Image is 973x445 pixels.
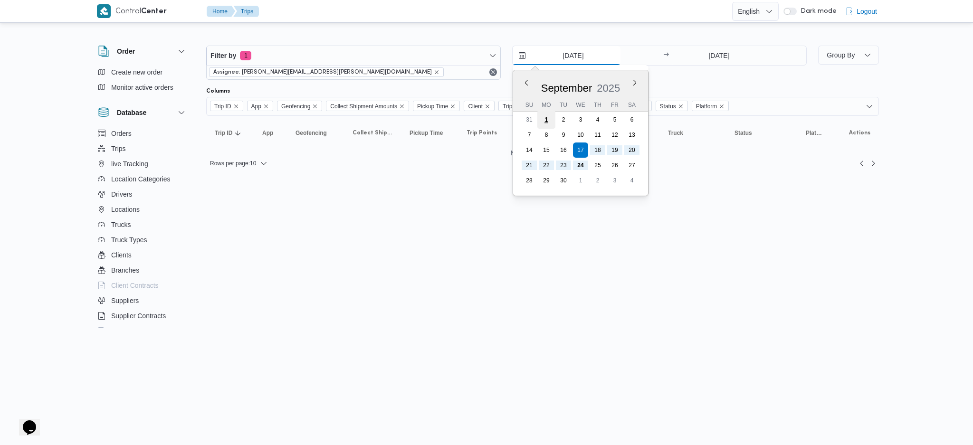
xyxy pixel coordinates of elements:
button: Supplier Contracts [94,308,191,323]
span: Geofencing [277,101,322,111]
button: Pickup Time [406,125,453,141]
span: Trip Points [498,101,542,111]
div: Fr [607,98,622,112]
span: Status [656,101,688,111]
span: Filter by [210,50,236,61]
div: Mo [539,98,554,112]
div: day-15 [539,142,554,158]
span: Clients [111,249,132,261]
span: 2025 [597,82,620,94]
div: day-9 [556,127,571,142]
div: month-2025-09 [521,112,640,188]
span: Trip ID [214,101,231,112]
svg: Sorted in descending order [234,129,242,137]
button: Locations [94,202,191,217]
span: Group By [827,51,855,59]
h3: Order [117,46,135,57]
button: Truck [664,125,721,141]
span: Collect Shipment Amounts [330,101,397,112]
span: App [247,101,273,111]
div: day-30 [556,173,571,188]
span: Dark mode [797,8,837,15]
a: Next page, 2 [868,158,879,169]
span: Trip ID [210,101,243,111]
button: Remove [487,66,499,78]
div: Button. Open the month selector. September is currently selected. [541,82,593,95]
div: day-31 [522,112,537,127]
span: Client [468,101,483,112]
span: Truck Types [111,234,147,246]
button: Remove Platform from selection in this group [719,104,725,109]
button: Remove Pickup Time from selection in this group [450,104,456,109]
div: Sa [624,98,639,112]
span: Trucks [111,219,131,230]
div: day-22 [539,158,554,173]
button: Remove Client from selection in this group [485,104,490,109]
button: Geofencing [292,125,339,141]
button: Create new order [94,65,191,80]
button: live Tracking [94,156,191,171]
div: day-13 [624,127,639,142]
span: Create new order [111,66,162,78]
iframe: chat widget [10,407,40,436]
button: Order [98,46,187,57]
span: Drivers [111,189,132,200]
label: Columns [206,87,230,95]
div: day-1 [537,111,555,129]
button: Orders [94,126,191,141]
div: → [663,52,669,59]
span: Rows per page : 10 [210,158,256,169]
button: Logout [841,2,881,21]
button: Rows per page:10 [206,158,271,169]
span: Assignee: [PERSON_NAME][EMAIL_ADDRESS][PERSON_NAME][DOMAIN_NAME] [213,68,432,76]
span: Collect Shipment Amounts [326,101,409,111]
button: Database [98,107,187,118]
button: remove selected entity [434,69,439,75]
span: Devices [111,325,135,337]
div: day-12 [607,127,622,142]
button: Remove Status from selection in this group [678,104,684,109]
span: Client Contracts [111,280,159,291]
button: Remove Collect Shipment Amounts from selection in this group [399,104,405,109]
img: X8yXhbKr1z7QwAAAABJRU5ErkJggg== [97,4,111,18]
button: Trucks [94,217,191,232]
span: Trips [111,143,126,154]
span: App [251,101,261,112]
div: day-24 [573,158,588,173]
span: Client [464,101,495,111]
span: Branches [111,265,139,276]
div: day-1 [573,173,588,188]
span: App [262,129,273,137]
span: 1 active filters [240,51,251,60]
button: Suppliers [94,293,191,308]
div: day-16 [556,142,571,158]
span: Locations [111,204,140,215]
button: Platform [802,125,827,141]
button: Group By [818,46,879,65]
span: Geofencing [296,129,327,137]
button: Location Categories [94,171,191,187]
button: Devices [94,323,191,339]
div: day-14 [522,142,537,158]
div: day-8 [539,127,554,142]
div: day-4 [624,173,639,188]
div: Button. Open the year selector. 2025 is currently selected. [596,82,620,95]
div: day-6 [624,112,639,127]
div: day-17 [573,142,588,158]
span: September [541,82,592,94]
button: Trip IDSorted in descending order [211,125,249,141]
div: day-29 [539,173,554,188]
button: Clients [94,247,191,263]
div: Th [590,98,605,112]
div: Su [522,98,537,112]
button: Previous Month [523,79,530,86]
span: Pickup Time [413,101,460,111]
button: Remove Geofencing from selection in this group [312,104,318,109]
div: day-21 [522,158,537,173]
center: No trips in this page [206,150,879,158]
span: Pickup Time [410,129,443,137]
span: Suppliers [111,295,139,306]
div: day-2 [590,173,605,188]
div: day-4 [590,112,605,127]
